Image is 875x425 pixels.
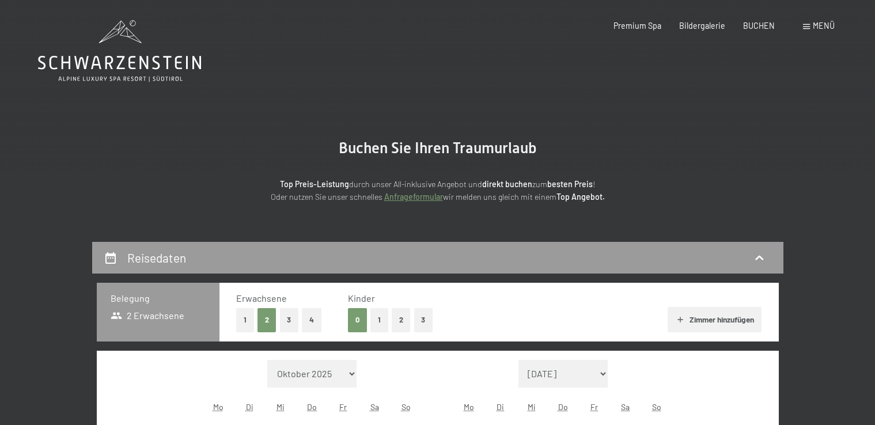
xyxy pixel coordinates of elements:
span: Menü [813,21,835,31]
strong: Top Angebot. [556,192,605,202]
h3: Belegung [111,292,206,305]
button: 2 [392,308,411,332]
abbr: Montag [464,402,474,412]
a: Bildergalerie [679,21,725,31]
button: 4 [302,308,321,332]
span: Kinder [348,293,375,303]
button: 0 [348,308,367,332]
abbr: Freitag [590,402,598,412]
button: 2 [257,308,276,332]
abbr: Donnerstag [558,402,568,412]
abbr: Sonntag [652,402,661,412]
abbr: Sonntag [401,402,411,412]
span: Buchen Sie Ihren Traumurlaub [339,139,537,157]
span: 2 Erwachsene [111,309,185,322]
abbr: Samstag [370,402,379,412]
strong: besten Preis [547,179,593,189]
abbr: Dienstag [246,402,253,412]
abbr: Dienstag [497,402,504,412]
abbr: Mittwoch [276,402,285,412]
button: 3 [280,308,299,332]
h2: Reisedaten [127,251,186,265]
button: Zimmer hinzufügen [668,307,762,332]
abbr: Montag [213,402,224,412]
abbr: Samstag [621,402,630,412]
strong: Top Preis-Leistung [280,179,349,189]
a: Premium Spa [613,21,661,31]
a: Anfrageformular [384,192,443,202]
abbr: Freitag [339,402,347,412]
p: durch unser All-inklusive Angebot und zum ! Oder nutzen Sie unser schnelles wir melden uns gleich... [184,178,691,204]
a: BUCHEN [743,21,775,31]
button: 1 [370,308,388,332]
span: Erwachsene [236,293,287,303]
strong: direkt buchen [482,179,532,189]
button: 3 [414,308,433,332]
button: 1 [236,308,254,332]
abbr: Donnerstag [307,402,317,412]
abbr: Mittwoch [528,402,536,412]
